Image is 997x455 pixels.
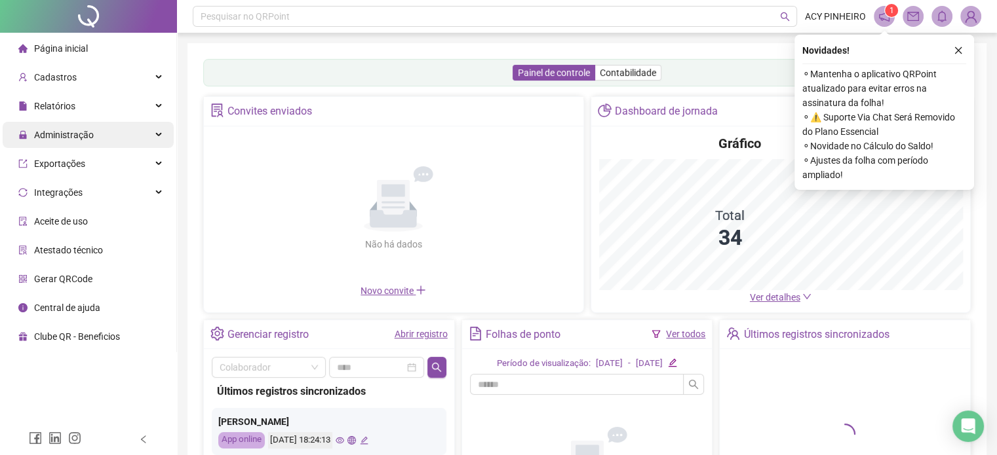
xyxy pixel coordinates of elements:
span: export [18,159,28,168]
div: Dashboard de jornada [615,100,718,122]
span: Novidades ! [802,43,850,58]
div: [DATE] [596,357,623,371]
span: Relatórios [34,101,75,111]
span: mail [907,10,919,22]
span: audit [18,217,28,226]
span: sync [18,188,28,197]
span: global [347,436,356,445]
span: Contabilidade [600,67,656,78]
span: left [139,435,148,444]
span: bell [936,10,948,22]
span: ACY PINHEIRO [805,9,866,24]
span: Central de ajuda [34,302,100,313]
span: setting [210,327,224,340]
span: info-circle [18,303,28,312]
div: Últimos registros sincronizados [217,383,441,399]
span: ⚬ Ajustes da folha com período ampliado! [802,153,966,182]
span: Administração [34,130,94,140]
img: 88575 [961,7,981,26]
span: search [431,362,442,373]
span: down [802,292,811,301]
div: App online [218,432,265,448]
div: Open Intercom Messenger [952,410,984,442]
span: Novo convite [361,285,426,296]
div: Convites enviados [227,100,312,122]
div: Últimos registros sincronizados [744,323,889,346]
span: Painel de controle [518,67,590,78]
span: ⚬ Novidade no Cálculo do Saldo! [802,139,966,153]
div: [PERSON_NAME] [218,414,440,429]
div: [DATE] [636,357,663,371]
span: search [688,379,699,390]
span: user-add [18,73,28,82]
span: home [18,44,28,53]
span: Aceite de uso [34,216,88,227]
span: Atestado técnico [34,245,103,255]
div: [DATE] 18:24:13 [268,432,332,448]
div: Gerenciar registro [227,323,309,346]
span: instagram [68,431,81,445]
span: search [780,12,790,22]
span: eye [336,436,344,445]
a: Abrir registro [395,329,448,339]
span: gift [18,332,28,341]
div: Período de visualização: [497,357,591,371]
a: Ver todos [666,329,705,339]
span: team [726,327,740,340]
span: Integrações [34,187,83,198]
span: close [954,46,963,55]
span: ⚬ ⚠️ Suporte Via Chat Será Removido do Plano Essencial [802,110,966,139]
span: Cadastros [34,72,77,82]
a: Ver detalhes down [750,292,811,302]
h4: Gráfico [718,134,761,153]
span: filter [652,329,661,338]
span: linkedin [49,431,62,445]
span: qrcode [18,274,28,283]
span: notification [878,10,890,22]
span: edit [668,358,676,367]
div: - [628,357,631,371]
span: file [18,101,28,111]
div: Não há dados [333,237,454,251]
span: plus [416,285,426,295]
span: file-text [469,327,482,340]
div: Folhas de ponto [486,323,560,346]
span: loading [834,424,855,445]
span: Página inicial [34,43,88,54]
span: Exportações [34,158,85,169]
span: solution [18,246,28,255]
span: solution [210,103,224,117]
span: edit [360,436,368,445]
span: ⚬ Mantenha o aplicativo QRPoint atualizado para evitar erros na assinatura da folha! [802,67,966,110]
span: facebook [29,431,42,445]
span: Gerar QRCode [34,274,92,284]
span: 1 [889,6,894,15]
span: Clube QR - Beneficios [34,331,120,342]
span: Ver detalhes [750,292,800,302]
sup: 1 [885,4,898,17]
span: lock [18,130,28,139]
span: pie-chart [598,103,612,117]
